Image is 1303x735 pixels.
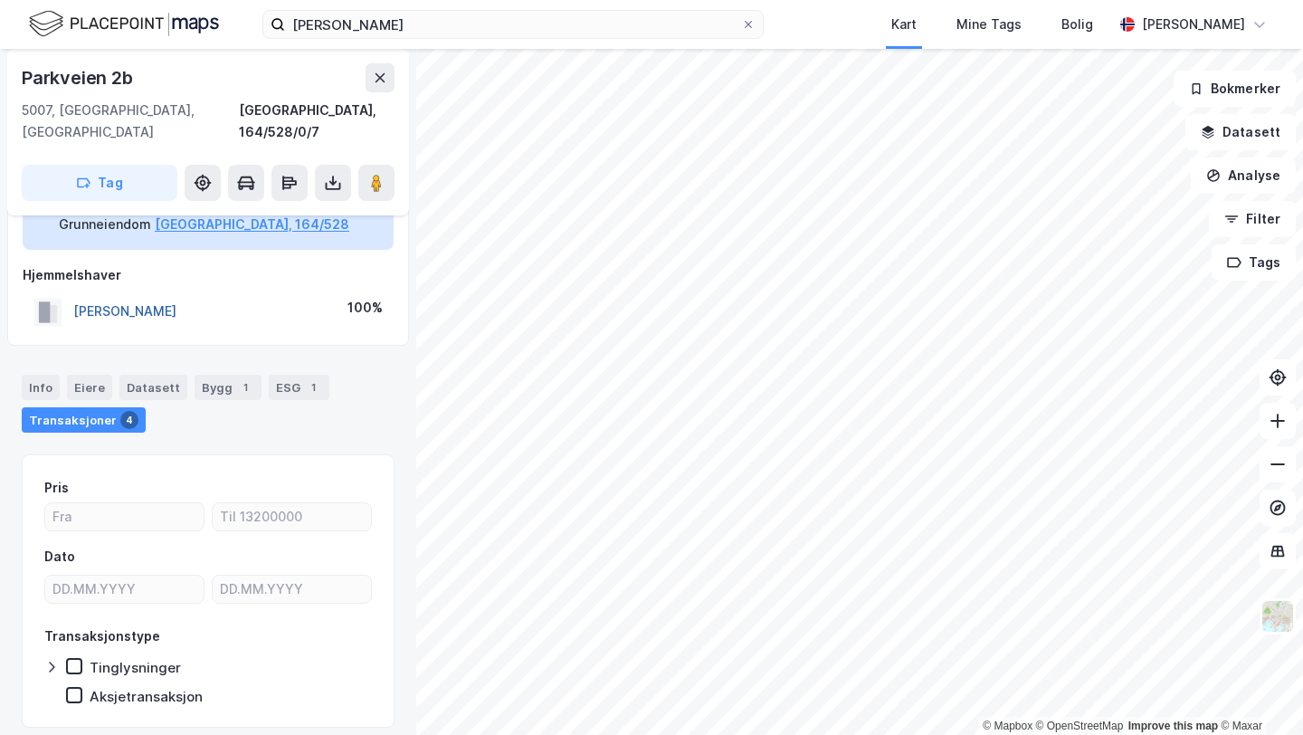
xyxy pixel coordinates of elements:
div: Transaksjoner [22,407,146,433]
button: Bokmerker [1174,71,1296,107]
input: Til 13200000 [213,503,371,530]
div: 1 [304,378,322,396]
input: Søk på adresse, matrikkel, gårdeiere, leietakere eller personer [285,11,741,38]
div: Eiere [67,375,112,400]
img: logo.f888ab2527a4732fd821a326f86c7f29.svg [29,8,219,40]
div: Aksjetransaksjon [90,688,203,705]
input: Fra [45,503,204,530]
div: [PERSON_NAME] [1142,14,1245,35]
a: Mapbox [983,720,1032,732]
button: Filter [1209,201,1296,237]
div: Datasett [119,375,187,400]
iframe: Chat Widget [1213,648,1303,735]
div: [GEOGRAPHIC_DATA], 164/528/0/7 [239,100,395,143]
button: [GEOGRAPHIC_DATA], 164/528 [155,214,349,235]
div: 1 [236,378,254,396]
button: Analyse [1191,157,1296,194]
div: Info [22,375,60,400]
input: DD.MM.YYYY [213,576,371,603]
div: Grunneiendom [59,214,151,235]
div: Kart [891,14,917,35]
button: Tag [22,165,177,201]
button: Tags [1212,244,1296,281]
div: Bolig [1061,14,1093,35]
div: 4 [120,411,138,429]
a: Improve this map [1128,720,1218,732]
div: 100% [347,297,383,319]
div: Kontrollprogram for chat [1213,648,1303,735]
div: Bygg [195,375,262,400]
div: ESG [269,375,329,400]
div: Dato [44,546,75,568]
div: 5007, [GEOGRAPHIC_DATA], [GEOGRAPHIC_DATA] [22,100,239,143]
div: Mine Tags [956,14,1022,35]
input: DD.MM.YYYY [45,576,204,603]
div: Pris [44,477,69,499]
div: Tinglysninger [90,659,181,676]
button: Datasett [1185,114,1296,150]
div: Transaksjonstype [44,625,160,647]
div: Parkveien 2b [22,63,137,92]
img: Z [1260,599,1295,634]
div: Hjemmelshaver [23,264,394,286]
a: OpenStreetMap [1036,720,1124,732]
